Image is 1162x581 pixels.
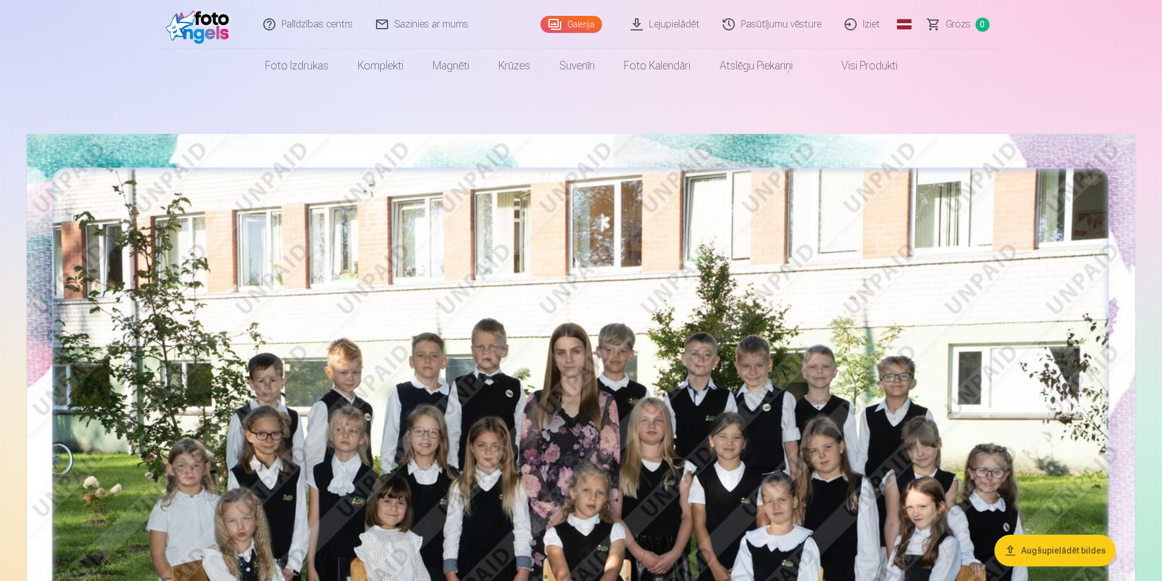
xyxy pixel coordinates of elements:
[946,17,971,32] span: Grozs
[609,49,705,83] a: Foto kalendāri
[250,49,343,83] a: Foto izdrukas
[343,49,418,83] a: Komplekti
[705,49,807,83] a: Atslēgu piekariņi
[166,5,236,44] img: /fa1
[418,49,484,83] a: Magnēti
[994,535,1116,566] button: Augšupielādēt bildes
[540,16,602,33] a: Galerija
[484,49,545,83] a: Krūzes
[545,49,609,83] a: Suvenīri
[807,49,912,83] a: Visi produkti
[976,18,990,32] span: 0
